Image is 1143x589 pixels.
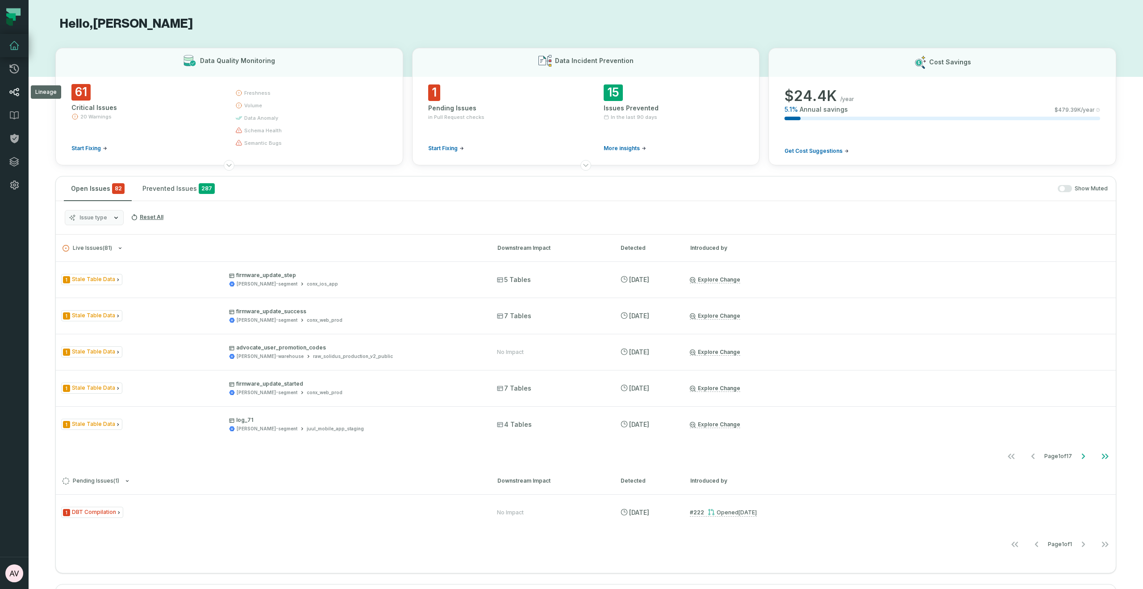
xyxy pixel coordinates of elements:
[200,56,275,65] h3: Data Quality Monitoring
[71,145,107,152] a: Start Fixing
[61,274,122,285] span: Issue Type
[784,105,798,114] span: 5.1 %
[1004,535,1026,553] button: Go to first page
[71,145,101,152] span: Start Fixing
[63,509,70,516] span: Severity
[768,48,1116,165] button: Cost Savings$24.4K/year5.1%Annual savings$479.39K/yearGet Cost Suggestions
[229,344,481,351] p: advocate_user_promotion_codes
[629,384,649,392] relative-time: Sep 10, 2025, 11:54 PM EDT
[629,276,649,283] relative-time: Sep 10, 2025, 11:54 PM EDT
[604,104,743,113] div: Issues Prevented
[61,419,122,430] span: Issue Type
[56,535,1116,553] nav: pagination
[63,245,481,252] button: Live Issues(81)
[690,477,771,485] div: Introduced by
[244,127,282,134] span: schema health
[64,177,132,201] button: Open Issues
[63,245,112,252] span: Live Issues ( 81 )
[63,312,70,320] span: Severity
[428,145,458,152] span: Start Fixing
[784,147,849,155] a: Get Cost Suggestions
[229,380,481,387] p: firmware_update_started
[497,244,605,252] div: Downstream Impact
[63,478,119,484] span: Pending Issues ( 1 )
[1094,447,1116,465] button: Go to last page
[929,58,971,67] h3: Cost Savings
[56,494,1116,555] div: Pending Issues(1)
[497,349,524,356] div: No Impact
[112,183,125,194] span: critical issues and errors combined
[800,105,848,114] span: Annual savings
[244,102,262,109] span: volume
[428,114,484,121] span: in Pull Request checks
[229,417,481,424] p: log_71
[629,509,649,516] relative-time: Sep 9, 2025, 6:02 PM EDT
[244,114,278,122] span: data anomaly
[604,145,646,152] a: More insights
[1001,447,1022,465] button: Go to first page
[604,145,640,152] span: More insights
[5,564,23,582] img: avatar of Abhiraj Vinnakota
[237,353,304,360] div: juul-warehouse
[63,478,481,484] button: Pending Issues(1)
[237,281,297,287] div: juul-segment
[629,312,649,320] relative-time: Sep 10, 2025, 11:54 PM EDT
[840,96,854,103] span: /year
[61,346,122,358] span: Issue Type
[127,210,167,224] button: Reset All
[244,139,282,147] span: semantic bugs
[708,509,757,516] div: Opened
[225,185,1108,193] div: Show Muted
[71,84,91,101] span: 61
[61,507,123,518] span: Issue Type
[690,276,740,283] a: Explore Change
[690,385,740,392] a: Explore Change
[237,425,297,432] div: juul-segment
[1022,447,1044,465] button: Go to previous page
[79,214,107,221] span: Issue type
[1055,106,1095,114] span: $ 479.39K /year
[497,420,532,429] span: 4 Tables
[237,317,297,324] div: juul-segment
[1026,535,1047,553] button: Go to previous page
[244,89,271,97] span: freshness
[690,509,757,517] a: #222Opened[DATE] 3:41:53 PM
[497,311,531,320] span: 7 Tables
[229,308,481,315] p: firmware_update_success
[629,348,649,356] relative-time: Sep 10, 2025, 11:54 PM EDT
[71,103,219,112] div: Critical Issues
[621,477,674,485] div: Detected
[307,317,342,324] div: conx_web_prod
[629,421,649,428] relative-time: Sep 10, 2025, 11:54 PM EDT
[497,509,524,516] div: No Impact
[61,310,122,321] span: Issue Type
[1072,447,1094,465] button: Go to next page
[199,183,215,194] span: 287
[690,421,740,428] a: Explore Change
[55,48,403,165] button: Data Quality Monitoring61Critical Issues20 WarningsStart Fixingfreshnessvolumedata anomalyschema ...
[31,85,61,99] div: Lineage
[63,385,70,392] span: Severity
[1001,447,1116,465] ul: Page 1 of 17
[690,244,771,252] div: Introduced by
[307,281,338,287] div: conx_ios_app
[621,244,674,252] div: Detected
[229,272,481,279] p: firmware_update_step
[63,421,70,428] span: Severity
[63,276,70,283] span: Severity
[412,48,760,165] button: Data Incident Prevention1Pending Issuesin Pull Request checksStart Fixing15Issues PreventedIn the...
[497,384,531,393] span: 7 Tables
[80,113,112,120] span: 20 Warnings
[313,353,393,360] div: raw_solidus_production_v2_public
[63,349,70,356] span: Severity
[497,275,531,284] span: 5 Tables
[738,509,757,516] relative-time: Aug 26, 2025, 3:41 PM EDT
[428,104,568,113] div: Pending Issues
[555,56,634,65] h3: Data Incident Prevention
[61,383,122,394] span: Issue Type
[1004,535,1116,553] ul: Page 1 of 1
[307,389,342,396] div: conx_web_prod
[428,84,440,101] span: 1
[604,84,623,101] span: 15
[65,210,124,225] button: Issue type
